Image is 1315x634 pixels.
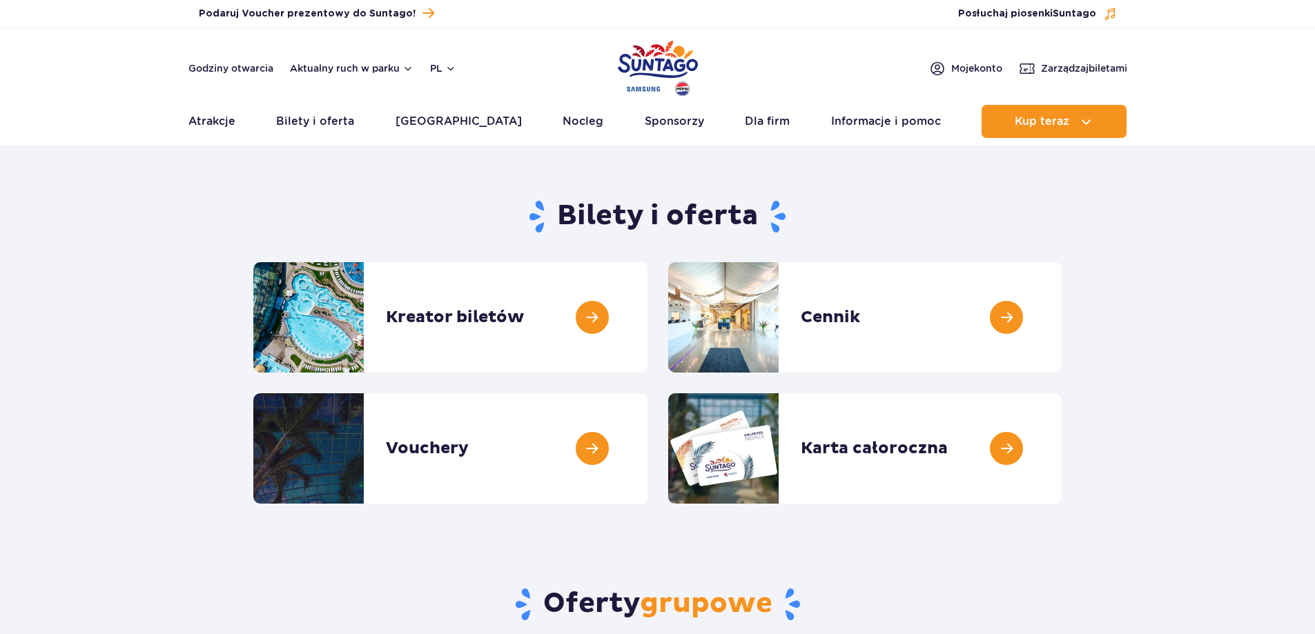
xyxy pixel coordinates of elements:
button: Kup teraz [982,105,1127,138]
a: Atrakcje [188,105,235,138]
a: Informacje i pomoc [831,105,941,138]
span: Moje konto [951,61,1002,75]
a: Zarządzajbiletami [1019,60,1127,77]
a: Godziny otwarcia [188,61,273,75]
a: Mojekonto [929,60,1002,77]
span: Kup teraz [1015,115,1069,128]
span: Suntago [1053,9,1096,19]
button: pl [430,61,456,75]
h1: Bilety i oferta [253,199,1062,235]
a: Park of Poland [618,34,698,98]
span: grupowe [640,586,772,621]
span: Podaruj Voucher prezentowy do Suntago! [199,7,416,21]
button: Posłuchaj piosenkiSuntago [958,7,1117,21]
a: [GEOGRAPHIC_DATA] [396,105,522,138]
a: Sponsorzy [645,105,704,138]
span: Posłuchaj piosenki [958,7,1096,21]
span: Zarządzaj biletami [1041,61,1127,75]
button: Aktualny ruch w parku [290,63,413,74]
a: Bilety i oferta [276,105,354,138]
a: Nocleg [563,105,603,138]
a: Dla firm [745,105,790,138]
a: Podaruj Voucher prezentowy do Suntago! [199,4,434,23]
h2: Oferty [253,586,1062,622]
